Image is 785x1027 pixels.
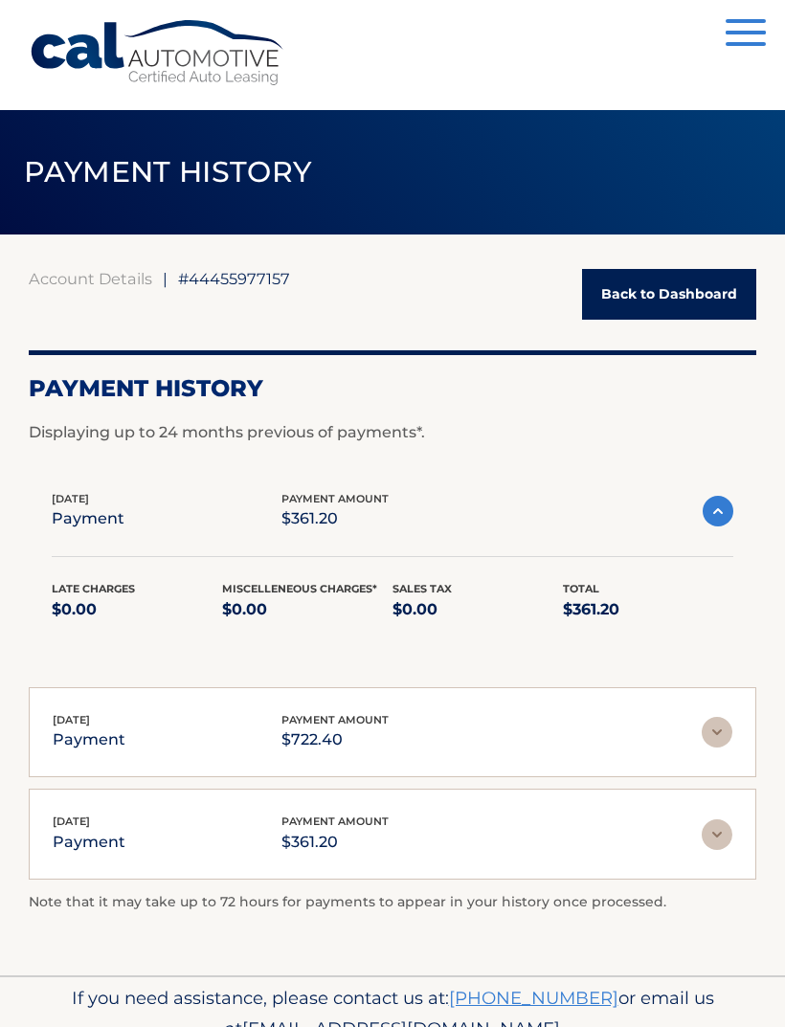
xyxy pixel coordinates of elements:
a: [PHONE_NUMBER] [449,987,618,1009]
img: accordion-rest.svg [702,819,732,850]
span: [DATE] [53,713,90,726]
img: accordion-active.svg [703,496,733,526]
p: $0.00 [222,596,392,623]
h2: Payment History [29,374,756,403]
a: Back to Dashboard [582,269,756,320]
p: Displaying up to 24 months previous of payments*. [29,421,756,444]
p: $0.00 [52,596,222,623]
p: $361.20 [281,505,389,532]
p: $361.20 [563,596,733,623]
span: #44455977157 [178,269,290,288]
p: Note that it may take up to 72 hours for payments to appear in your history once processed. [29,891,756,914]
button: Menu [726,19,766,51]
a: Account Details [29,269,152,288]
p: $0.00 [392,596,563,623]
p: $361.20 [281,829,389,856]
img: accordion-rest.svg [702,717,732,748]
span: Sales Tax [392,582,452,595]
span: payment amount [281,815,389,828]
span: Late Charges [52,582,135,595]
span: [DATE] [52,492,89,505]
span: PAYMENT HISTORY [24,154,312,190]
p: payment [53,726,125,753]
a: Cal Automotive [29,19,287,87]
span: payment amount [281,492,389,505]
span: Miscelleneous Charges* [222,582,377,595]
p: payment [53,829,125,856]
p: $722.40 [281,726,389,753]
span: Total [563,582,599,595]
p: payment [52,505,124,532]
span: payment amount [281,713,389,726]
span: | [163,269,168,288]
span: [DATE] [53,815,90,828]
